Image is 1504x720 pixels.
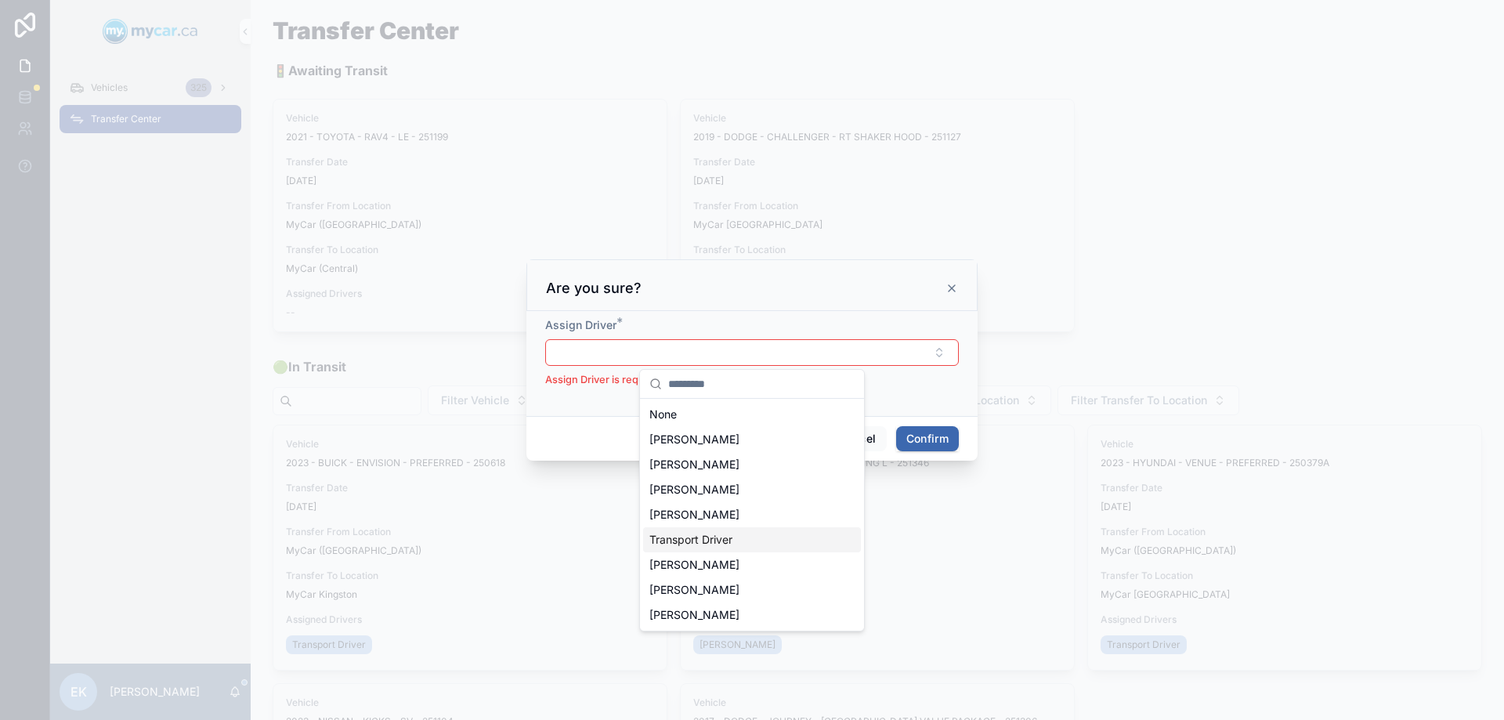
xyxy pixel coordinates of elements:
div: Suggestions [640,399,864,631]
span: [PERSON_NAME] [649,582,739,598]
span: [PERSON_NAME] [649,432,739,447]
button: Select Button [545,339,959,366]
span: [PERSON_NAME] [649,482,739,497]
h3: Are you sure? [546,279,642,298]
p: Assign Driver is required [545,372,959,388]
span: [PERSON_NAME] [649,457,739,472]
span: [PERSON_NAME] [649,557,739,573]
span: [PERSON_NAME] [649,507,739,523]
span: [PERSON_NAME] [649,607,739,623]
button: Confirm [896,426,959,451]
div: None [643,402,861,427]
span: Assign Driver [545,318,616,331]
span: Transport Driver [649,532,732,548]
